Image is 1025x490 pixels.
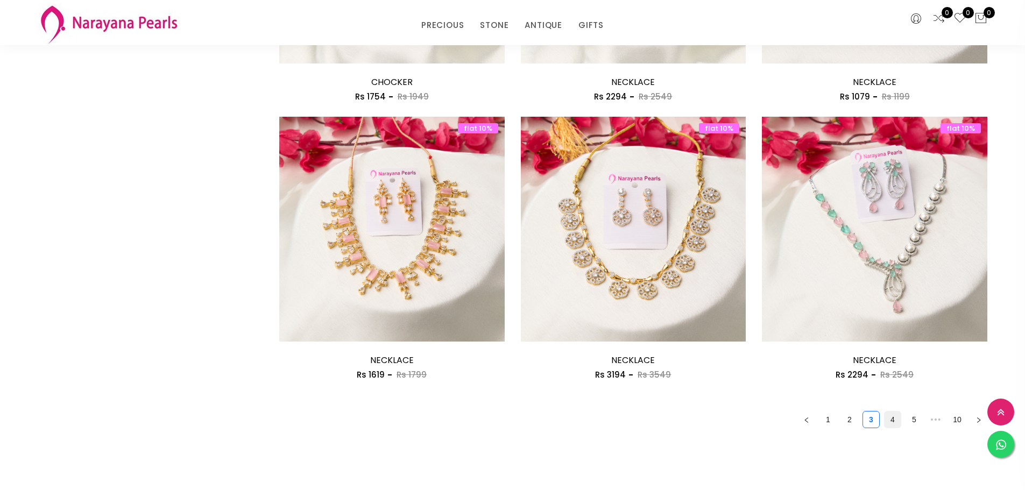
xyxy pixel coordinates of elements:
[798,411,815,428] button: left
[863,411,879,428] a: 3
[819,411,837,428] li: 1
[906,411,923,428] li: 5
[595,369,626,380] span: Rs 3194
[594,91,627,102] span: Rs 2294
[458,123,498,133] span: flat 10%
[820,411,836,428] a: 1
[942,7,953,18] span: 0
[885,411,901,428] a: 4
[578,17,604,33] a: GIFTS
[639,91,672,102] span: Rs 2549
[853,354,896,366] a: NECKLACE
[371,76,413,88] a: CHOCKER
[974,12,987,26] button: 0
[803,417,810,423] span: left
[882,91,910,102] span: Rs 1199
[836,369,868,380] span: Rs 2294
[798,411,815,428] li: Previous Page
[927,411,944,428] span: •••
[927,411,944,428] li: Next 5 Pages
[884,411,901,428] li: 4
[397,369,427,380] span: Rs 1799
[480,17,508,33] a: STONE
[841,411,858,428] li: 2
[355,91,386,102] span: Rs 1754
[840,91,870,102] span: Rs 1079
[398,91,429,102] span: Rs 1949
[963,7,974,18] span: 0
[699,123,739,133] span: flat 10%
[941,123,981,133] span: flat 10%
[853,76,896,88] a: NECKLACE
[863,411,880,428] li: 3
[906,411,922,428] a: 5
[970,411,987,428] button: right
[984,7,995,18] span: 0
[638,369,671,380] span: Rs 3549
[525,17,562,33] a: ANTIQUE
[842,411,858,428] a: 2
[611,354,655,366] a: NECKLACE
[970,411,987,428] li: Next Page
[932,12,945,26] a: 0
[949,411,966,428] li: 10
[949,411,965,428] a: 10
[421,17,464,33] a: PRECIOUS
[975,417,982,423] span: right
[611,76,655,88] a: NECKLACE
[357,369,385,380] span: Rs 1619
[880,369,914,380] span: Rs 2549
[370,354,414,366] a: NECKLACE
[953,12,966,26] a: 0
